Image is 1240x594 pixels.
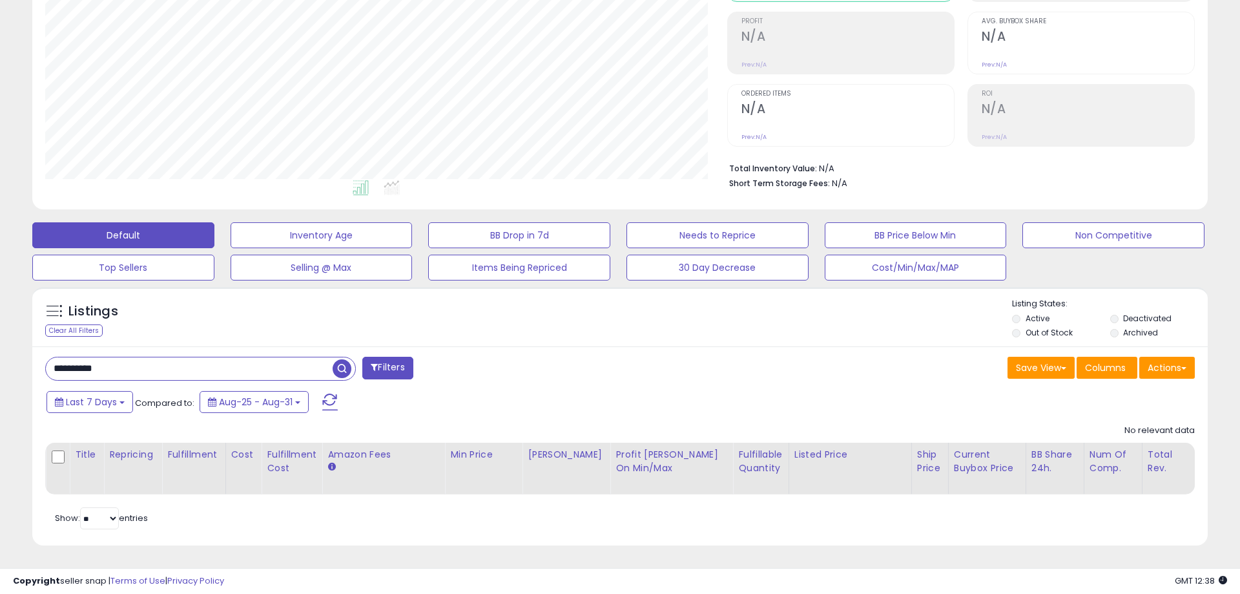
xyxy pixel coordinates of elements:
[1077,357,1137,379] button: Columns
[741,133,767,141] small: Prev: N/A
[1123,313,1172,324] label: Deactivated
[729,178,830,189] b: Short Term Storage Fees:
[741,29,954,47] h2: N/A
[982,18,1194,25] span: Avg. Buybox Share
[219,396,293,408] span: Aug-25 - Aug-31
[741,61,767,69] small: Prev: N/A
[327,461,335,473] small: Amazon Fees.
[167,575,224,587] a: Privacy Policy
[1012,298,1207,310] p: Listing States:
[1026,327,1073,338] label: Out of Stock
[362,357,413,379] button: Filters
[450,448,517,461] div: Min Price
[982,61,1007,69] small: Prev: N/A
[110,575,165,587] a: Terms of Use
[75,448,98,461] div: Title
[615,448,727,475] div: Profit [PERSON_NAME] on Min/Max
[738,448,783,475] div: Fulfillable Quantity
[1124,425,1195,437] div: No relevant data
[626,255,809,281] button: 30 Day Decrease
[1123,327,1158,338] label: Archived
[982,29,1194,47] h2: N/A
[66,396,117,408] span: Last 7 Days
[1026,313,1049,324] label: Active
[610,443,733,494] th: The percentage added to the cost of goods (COGS) that forms the calculator for Min & Max prices.
[46,391,133,413] button: Last 7 Days
[1175,575,1227,587] span: 2025-09-8 12:38 GMT
[982,133,1007,141] small: Prev: N/A
[729,160,1185,175] li: N/A
[13,575,224,588] div: seller snap | |
[167,448,220,461] div: Fulfillment
[528,448,604,461] div: [PERSON_NAME]
[1031,448,1079,475] div: BB Share 24h.
[200,391,309,413] button: Aug-25 - Aug-31
[231,222,413,248] button: Inventory Age
[55,512,148,524] span: Show: entries
[135,397,194,409] span: Compared to:
[327,448,439,461] div: Amazon Fees
[68,302,118,321] h5: Listings
[794,448,906,461] div: Listed Price
[741,101,954,119] h2: N/A
[1148,448,1195,475] div: Total Rev.
[917,448,943,475] div: Ship Price
[832,177,847,189] span: N/A
[729,163,817,174] b: Total Inventory Value:
[741,90,954,98] span: Ordered Items
[32,255,214,281] button: Top Sellers
[109,448,156,461] div: Repricing
[825,255,1007,281] button: Cost/Min/Max/MAP
[741,18,954,25] span: Profit
[32,222,214,248] button: Default
[231,255,413,281] button: Selling @ Max
[954,448,1020,475] div: Current Buybox Price
[825,222,1007,248] button: BB Price Below Min
[1085,361,1126,374] span: Columns
[626,222,809,248] button: Needs to Reprice
[1022,222,1204,248] button: Non Competitive
[982,101,1194,119] h2: N/A
[1008,357,1075,379] button: Save View
[428,222,610,248] button: BB Drop in 7d
[1090,448,1137,475] div: Num of Comp.
[982,90,1194,98] span: ROI
[428,255,610,281] button: Items Being Repriced
[13,575,60,587] strong: Copyright
[231,448,256,461] div: Cost
[45,324,103,337] div: Clear All Filters
[1139,357,1195,379] button: Actions
[267,448,316,475] div: Fulfillment Cost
